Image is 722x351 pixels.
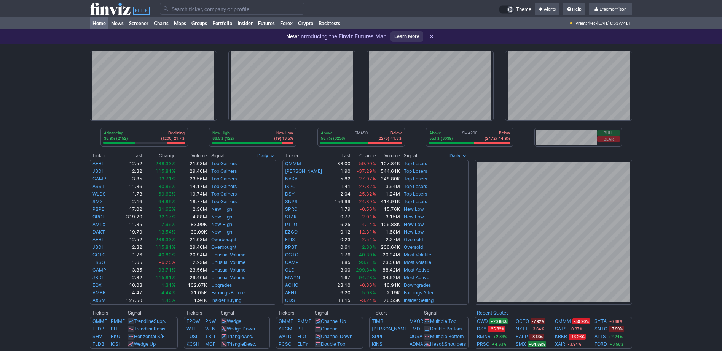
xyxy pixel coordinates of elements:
a: Futures [255,17,277,29]
a: [PERSON_NAME] [285,168,322,174]
a: AEHL [92,161,104,166]
th: Change [351,152,376,160]
td: 11.36 [116,183,143,190]
a: CAMP [285,259,299,265]
span: 2.80% [362,244,376,250]
a: Multiple Bottom [430,334,464,339]
a: SPPL [372,334,384,339]
a: New Low [404,206,424,212]
span: Lraemorrison [599,6,627,12]
a: EQX [92,282,102,288]
span: 238.33% [155,237,175,242]
span: Trendline [134,326,154,332]
a: Most Volatile [404,259,431,265]
span: 93.71% [158,176,175,182]
span: -0.56% [360,206,376,212]
a: New High [211,214,232,220]
td: 34.62M [376,274,401,281]
span: -4.14% [360,221,376,227]
p: (1200) 21.7% [161,136,185,141]
a: New High [211,229,232,235]
span: 115.81% [155,275,175,280]
a: Oversold [404,244,423,250]
td: 1.68M [376,228,401,236]
td: 14.17M [176,183,207,190]
td: 29.40M [176,274,207,281]
a: Double Top [321,341,345,347]
span: -6.25% [159,259,175,265]
a: ASST [92,183,105,189]
span: 40.80% [158,252,175,258]
td: 12.52 [116,236,143,243]
a: Charts [151,17,171,29]
span: Asc. [244,334,253,339]
a: WTF [186,326,196,332]
td: 2.23M [176,259,207,266]
a: TrendlineResist. [134,326,168,332]
a: New Low [404,214,424,220]
p: Introducing the Finviz Futures Map [286,33,387,40]
a: Top Gainers [211,168,237,174]
a: PNW [205,318,216,324]
a: PRSO [477,340,489,348]
a: Portfolio [210,17,235,29]
p: Advancing [104,130,128,136]
td: 12.52 [116,160,143,168]
td: 19.74M [176,190,207,198]
a: [PERSON_NAME] [372,326,409,332]
p: New Low [274,130,293,136]
a: Insider [235,17,255,29]
td: 11.35 [116,221,143,228]
span: 32.17% [158,214,175,220]
a: JBDI [92,168,103,174]
a: DSY [285,191,295,197]
a: Top Gainers [211,176,237,182]
td: 1.65 [116,259,143,266]
a: RAPP [516,333,528,340]
td: 83.99K [176,221,207,228]
a: Overbought [211,237,236,242]
a: Alerts [535,3,559,15]
a: PBPB [92,206,105,212]
b: Recent Quotes [477,310,508,316]
p: Above [321,130,345,136]
button: Bull [597,130,620,136]
td: 0.61 [330,243,351,251]
a: New High [211,221,232,227]
a: QMMM [285,161,301,166]
a: BMNR [477,333,491,340]
a: New Low [404,221,424,227]
a: ELFY [297,341,308,347]
a: Overbought [211,244,236,250]
a: TUSI [186,334,197,339]
a: Unusual Volume [211,275,245,280]
a: STAK [285,214,297,220]
a: SPRC [285,206,298,212]
a: ICSH [111,341,122,347]
span: New: [286,33,299,40]
p: Below [377,130,402,136]
a: FLO [297,334,306,339]
a: KCSH [186,341,199,347]
a: Top Losers [404,176,427,182]
a: OCTO [516,318,529,325]
td: 2.27M [376,236,401,243]
a: PPBT [285,244,297,250]
a: NAKA [285,176,298,182]
p: Below [485,130,510,136]
th: Ticker [282,152,331,160]
a: XAIR [555,340,565,348]
a: AEHL [92,237,104,242]
a: KRKR [555,333,567,340]
a: EPOW [186,318,200,324]
td: 2.36M [176,206,207,213]
a: Unusual Volume [211,259,245,265]
a: Head&Shoulders [430,341,466,347]
td: 106.88K [376,221,401,228]
td: 6.25 [330,221,351,228]
span: [DATE] 8:51 AM ET [597,17,631,29]
span: 80.89% [158,183,175,189]
a: Learn More [390,31,423,42]
a: PCSC [279,341,292,347]
a: Wedge Up [134,341,156,347]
